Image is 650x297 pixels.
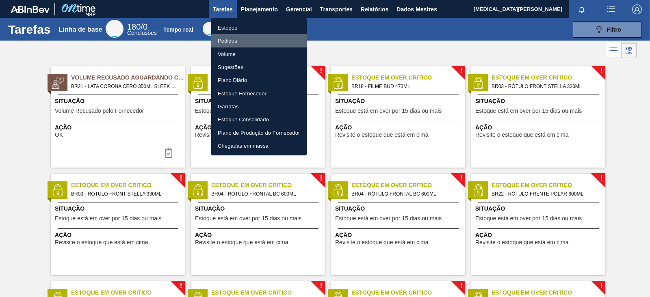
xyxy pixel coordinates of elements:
[211,34,307,47] a: Pedidos
[211,126,307,139] a: Plano de Produção do Fornecedor
[218,103,239,110] font: Garrafas
[218,90,266,96] font: Estoque Fornecedor
[211,73,307,86] a: Plano Diário
[218,51,236,57] font: Volume
[218,64,243,70] font: Sugestões
[211,60,307,73] a: Sugestões
[211,87,307,100] a: Estoque Fornecedor
[218,25,238,31] font: Estoque
[211,113,307,126] a: Estoque Consolidado
[211,47,307,60] a: Volume
[218,143,269,149] font: Chegadas em massa
[218,38,237,44] font: Pedidos
[211,100,307,113] a: Garrafas
[211,139,307,152] a: Chegadas em massa
[218,116,269,123] font: Estoque Consolidado
[211,21,307,34] a: Estoque
[218,129,300,136] font: Plano de Produção do Fornecedor
[218,77,247,83] font: Plano Diário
